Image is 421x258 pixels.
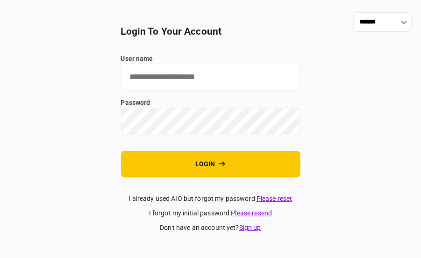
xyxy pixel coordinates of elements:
div: I already used AIO but forgot my password [121,194,300,204]
label: password [121,98,300,108]
a: Please resend [231,209,272,217]
button: login [121,151,300,177]
a: Sign up [239,224,261,231]
input: user name [121,64,300,90]
a: Please reset [257,195,293,202]
div: don't have an account yet ? [121,223,300,233]
input: password [121,108,300,134]
div: I forgot my initial password [121,208,300,218]
label: user name [121,54,300,64]
input: show language options [353,12,412,32]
